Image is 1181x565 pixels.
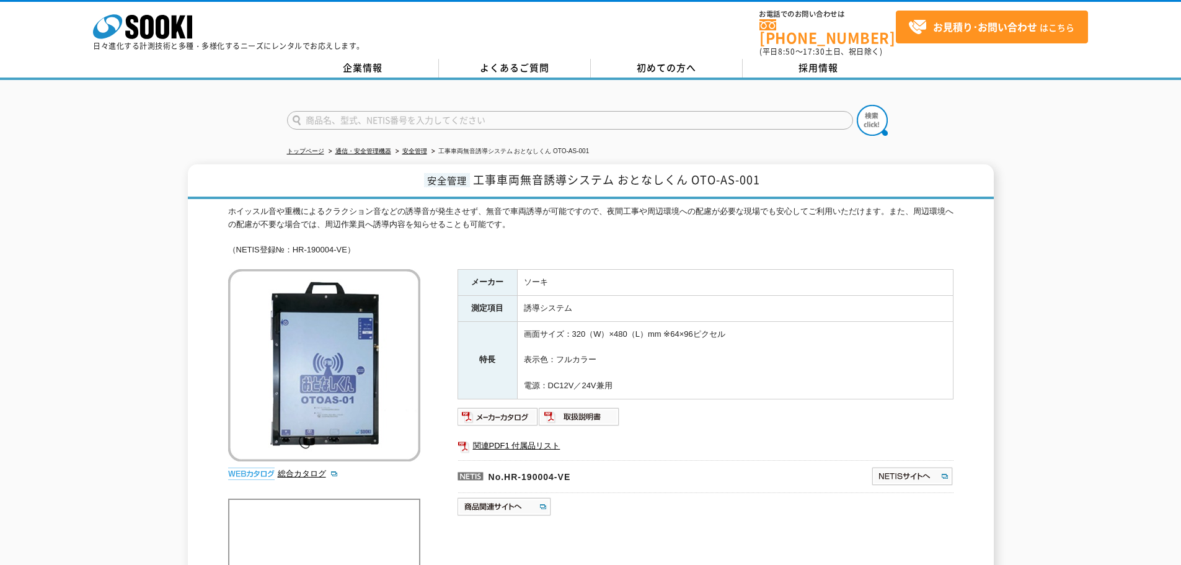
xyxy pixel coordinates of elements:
th: 測定項目 [458,295,517,321]
img: 取扱説明書 [539,407,620,427]
span: 初めての方へ [637,61,696,74]
a: 関連PDF1 付属品リスト [458,438,953,454]
a: 企業情報 [287,59,439,78]
img: webカタログ [228,468,275,480]
span: (平日 ～ 土日、祝日除く) [759,46,882,57]
a: メーカーカタログ [458,415,539,424]
a: トップページ [287,148,324,154]
td: ソーキ [517,270,953,296]
span: はこちら [908,18,1074,37]
a: 通信・安全管理機器 [335,148,391,154]
span: 安全管理 [424,173,470,187]
li: 工事車両無音誘導システム おとなしくん OTO-AS-001 [429,145,590,158]
a: よくあるご質問 [439,59,591,78]
td: 誘導システム [517,295,953,321]
strong: お見積り･お問い合わせ [933,19,1037,34]
a: 初めての方へ [591,59,743,78]
img: 工事車両無音誘導システム おとなしくん OTO-AS-001 [228,269,420,461]
img: NETISサイトへ [871,466,953,486]
img: 商品関連サイトへ [458,497,552,517]
div: ホイッスル音や重機によるクラクション音などの誘導音が発生させず、無音で車両誘導が可能ですので、夜間工事や周辺環境への配慮が必要な現場でも安心してご利用いただけます。また、周辺環境への配慮が不要な... [228,205,953,257]
img: btn_search.png [857,105,888,136]
p: 日々進化する計測技術と多種・多様化するニーズにレンタルでお応えします。 [93,42,365,50]
span: 8:50 [778,46,795,57]
a: 採用情報 [743,59,895,78]
span: 17:30 [803,46,825,57]
a: [PHONE_NUMBER] [759,19,896,45]
a: 総合カタログ [278,469,338,478]
a: 安全管理 [402,148,427,154]
a: 取扱説明書 [539,415,620,424]
img: メーカーカタログ [458,407,539,427]
a: お見積り･お問い合わせはこちら [896,11,1088,43]
th: 特長 [458,321,517,399]
span: 工事車両無音誘導システム おとなしくん OTO-AS-001 [473,171,760,188]
span: お電話でのお問い合わせは [759,11,896,18]
td: 画面サイズ：320（W）×480（L）mm ※64×96ピクセル 表示色：フルカラー 電源：DC12V／24V兼用 [517,321,953,399]
th: メーカー [458,270,517,296]
input: 商品名、型式、NETIS番号を入力してください [287,111,853,130]
p: No.HR-190004-VE [458,460,751,490]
